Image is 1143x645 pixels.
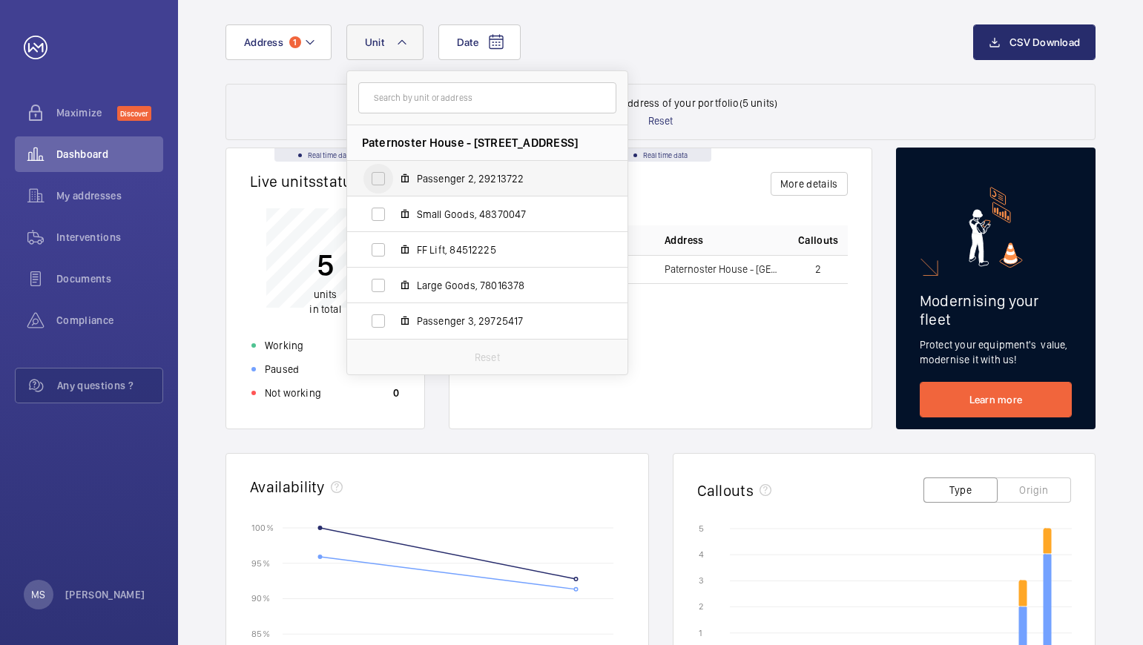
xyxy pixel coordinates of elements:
span: Discover [117,106,151,121]
p: Paused [265,362,299,377]
span: Address [665,233,703,248]
p: Data filtered on 1 address of your portfolio (5 units) [544,96,778,110]
div: Real time data [610,148,711,162]
span: Documents [56,271,163,286]
span: 1 [289,36,301,48]
span: FF Lift, 84512225 [417,242,589,257]
button: Date [438,24,521,60]
text: 2 [699,601,703,612]
span: Passenger 3, 29725417 [417,314,589,328]
h2: Callouts [697,481,754,500]
button: Origin [997,477,1071,503]
text: 85 % [251,629,270,639]
span: Maximize [56,105,117,120]
h2: Live units [250,172,383,191]
p: Not working [265,386,321,400]
span: My addresses [56,188,163,203]
text: 95 % [251,558,270,568]
text: 3 [699,575,704,586]
span: Paternoster House - [GEOGRAPHIC_DATA] [665,264,780,274]
p: Protect your equipment's value, modernise it with us! [920,337,1072,367]
text: 5 [699,523,704,534]
span: Callouts [798,233,839,248]
img: marketing-card.svg [969,187,1023,268]
button: More details [771,172,848,196]
input: Search by unit or address [358,82,616,113]
span: Unit [365,36,384,48]
text: 90 % [251,593,270,603]
span: status [316,172,383,191]
span: Compliance [56,313,163,328]
span: Any questions ? [57,378,162,393]
button: Unit [346,24,424,60]
p: [PERSON_NAME] [65,587,145,602]
p: in total [309,287,340,317]
span: Small Goods, 48370047 [417,207,589,222]
span: Large Goods, 78016378 [417,278,589,293]
span: Date [457,36,478,48]
span: Paternoster House - [STREET_ADDRESS] [362,135,579,150]
text: 100 % [251,522,274,532]
text: 4 [699,549,704,560]
span: CSV Download [1009,36,1080,48]
p: Working [265,338,303,353]
h2: Availability [250,477,325,496]
p: Reset [648,113,673,128]
p: MS [31,587,45,602]
button: Address1 [225,24,332,60]
a: Learn more [920,382,1072,417]
p: Reset [475,350,500,365]
span: Address [244,36,283,48]
span: Passenger 2, 29213722 [417,171,589,186]
span: Interventions [56,230,163,245]
text: 1 [699,628,702,638]
span: 2 [815,264,821,274]
button: CSV Download [973,24,1096,60]
h2: Modernising your fleet [920,291,1072,328]
span: Dashboard [56,147,163,162]
span: units [314,288,337,300]
p: 0 [393,386,399,400]
div: Real time data [274,148,376,162]
button: Type [923,477,998,503]
p: 5 [309,246,340,283]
